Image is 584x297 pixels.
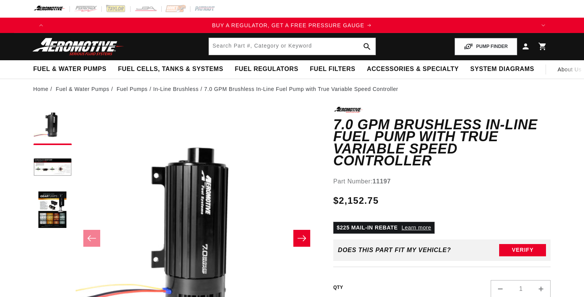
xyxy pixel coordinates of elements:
[333,194,379,208] span: $2,152.75
[372,178,391,185] strong: 11197
[33,18,49,33] button: Translation missing: en.sections.announcements.previous_announcement
[470,65,534,73] span: System Diagrams
[49,21,536,30] div: Announcement
[402,224,431,231] a: Learn more
[338,247,451,254] div: Does This part fit My vehicle?
[117,85,148,93] a: Fuel Pumps
[118,65,223,73] span: Fuel Cells, Tanks & Systems
[112,60,229,78] summary: Fuel Cells, Tanks & Systems
[56,85,109,93] a: Fuel & Water Pumps
[333,119,551,167] h1: 7.0 GPM Brushless In-Line Fuel Pump with True Variable Speed Controller
[33,85,551,93] nav: breadcrumbs
[359,38,376,55] button: search button
[209,38,376,55] input: Search by Part Number, Category or Keyword
[310,65,356,73] span: Fuel Filters
[204,85,398,93] li: 7.0 GPM Brushless In-Line Fuel Pump with True Variable Speed Controller
[49,21,536,30] div: 1 of 4
[235,65,298,73] span: Fuel Regulators
[293,230,310,247] button: Slide right
[333,177,551,186] div: Part Number:
[33,65,107,73] span: Fuel & Water Pumps
[30,38,126,56] img: Aeromotive
[229,60,304,78] summary: Fuel Regulators
[333,222,435,233] p: $225 MAIL-IN REBATE
[14,18,570,33] slideshow-component: Translation missing: en.sections.announcements.announcement_bar
[33,107,72,145] button: Load image 1 in gallery view
[33,149,72,187] button: Load image 2 in gallery view
[333,284,343,291] label: QTY
[361,60,465,78] summary: Accessories & Specialty
[33,85,49,93] a: Home
[33,191,72,229] button: Load image 3 in gallery view
[212,22,364,28] span: BUY A REGULATOR, GET A FREE PRESSURE GAUGE
[455,38,517,55] button: PUMP FINDER
[304,60,361,78] summary: Fuel Filters
[367,65,459,73] span: Accessories & Specialty
[28,60,112,78] summary: Fuel & Water Pumps
[536,18,551,33] button: Translation missing: en.sections.announcements.next_announcement
[83,230,100,247] button: Slide left
[153,85,204,93] li: In-Line Brushless
[499,244,546,256] button: Verify
[465,60,540,78] summary: System Diagrams
[558,66,581,73] span: About Us
[49,21,536,30] a: BUY A REGULATOR, GET A FREE PRESSURE GAUGE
